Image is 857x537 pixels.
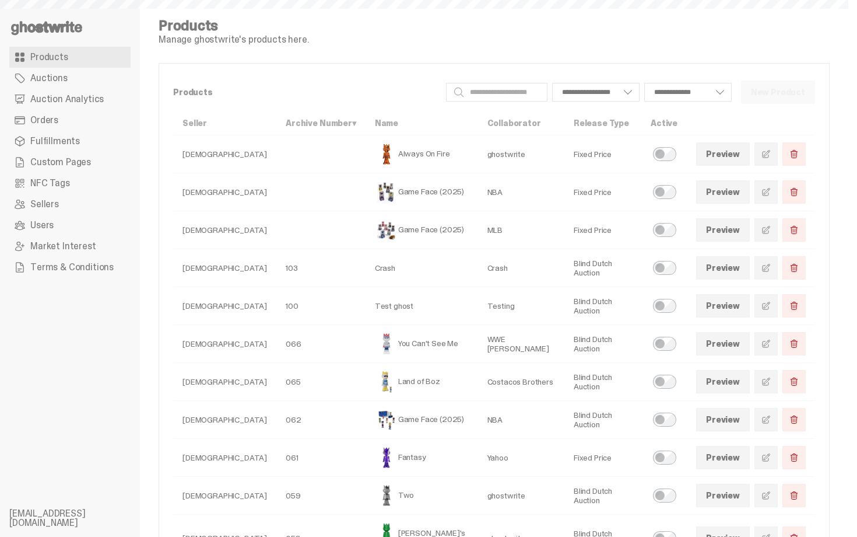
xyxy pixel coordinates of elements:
td: NBA [478,173,564,211]
a: Fulfillments [9,131,131,152]
th: Release Type [564,111,641,135]
button: Delete Product [782,446,806,469]
td: Game Face (2025) [366,211,478,249]
span: NFC Tags [30,179,70,188]
a: Preview [696,408,750,431]
td: 059 [276,477,366,515]
span: ▾ [352,118,356,128]
a: Preview [696,218,750,242]
td: NBA [478,401,564,439]
td: Blind Dutch Auction [564,401,641,439]
img: Fantasy [375,446,398,469]
td: Two [366,477,478,515]
a: Orders [9,110,131,131]
th: Name [366,111,478,135]
td: [DEMOGRAPHIC_DATA] [173,173,276,211]
td: 061 [276,439,366,477]
a: Preview [696,256,750,280]
button: Delete Product [782,256,806,280]
a: Preview [696,180,750,204]
a: Preview [696,370,750,393]
a: Auction Analytics [9,89,131,110]
button: Delete Product [782,370,806,393]
td: Fixed Price [564,135,641,173]
a: Preview [696,142,750,166]
td: 103 [276,249,366,287]
td: [DEMOGRAPHIC_DATA] [173,325,276,363]
td: Land of Boz [366,363,478,401]
button: Delete Product [782,180,806,204]
a: NFC Tags [9,173,131,194]
td: Crash [366,249,478,287]
td: [DEMOGRAPHIC_DATA] [173,363,276,401]
button: Delete Product [782,332,806,355]
button: Delete Product [782,408,806,431]
a: Preview [696,294,750,318]
td: Always On Fire [366,135,478,173]
p: Products [173,88,437,96]
td: You Can't See Me [366,325,478,363]
td: Blind Dutch Auction [564,363,641,401]
a: Archive Number▾ [286,118,356,128]
td: ghostwrite [478,477,564,515]
span: Auctions [30,74,68,83]
a: Terms & Conditions [9,257,131,278]
button: Delete Product [782,218,806,242]
td: Fixed Price [564,211,641,249]
td: Yahoo [478,439,564,477]
a: Preview [696,484,750,507]
img: Always On Fire [375,142,398,166]
td: 065 [276,363,366,401]
td: Fixed Price [564,439,641,477]
td: Game Face (2025) [366,173,478,211]
td: Fixed Price [564,173,641,211]
img: Two [375,484,398,507]
a: Active [651,118,677,128]
td: [DEMOGRAPHIC_DATA] [173,135,276,173]
a: Custom Pages [9,152,131,173]
td: Game Face (2025) [366,401,478,439]
td: [DEMOGRAPHIC_DATA] [173,249,276,287]
th: Collaborator [478,111,564,135]
td: Blind Dutch Auction [564,477,641,515]
a: Users [9,215,131,236]
a: Auctions [9,68,131,89]
a: Preview [696,446,750,469]
img: Game Face (2025) [375,180,398,204]
th: Seller [173,111,276,135]
a: Market Interest [9,236,131,257]
td: MLB [478,211,564,249]
td: ghostwrite [478,135,564,173]
td: 066 [276,325,366,363]
button: Delete Product [782,484,806,507]
button: Delete Product [782,142,806,166]
td: Crash [478,249,564,287]
td: [DEMOGRAPHIC_DATA] [173,439,276,477]
h4: Products [159,19,309,33]
td: [DEMOGRAPHIC_DATA] [173,477,276,515]
span: Terms & Conditions [30,263,114,272]
td: Blind Dutch Auction [564,325,641,363]
td: 062 [276,401,366,439]
td: Costacos Brothers [478,363,564,401]
img: Game Face (2025) [375,408,398,431]
a: Products [9,47,131,68]
span: Market Interest [30,242,96,251]
li: [EMAIL_ADDRESS][DOMAIN_NAME] [9,509,149,528]
td: Testing [478,287,564,325]
img: You Can't See Me [375,332,398,355]
td: [DEMOGRAPHIC_DATA] [173,401,276,439]
span: Sellers [30,200,59,209]
td: [DEMOGRAPHIC_DATA] [173,211,276,249]
span: Products [30,53,68,62]
span: Fulfillments [30,137,80,146]
img: Game Face (2025) [375,218,398,242]
button: Delete Product [782,294,806,318]
span: Orders [30,116,58,125]
img: Land of Boz [375,370,398,393]
span: Auction Analytics [30,95,104,104]
td: 100 [276,287,366,325]
td: Blind Dutch Auction [564,287,641,325]
td: WWE [PERSON_NAME] [478,325,564,363]
span: Users [30,221,54,230]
